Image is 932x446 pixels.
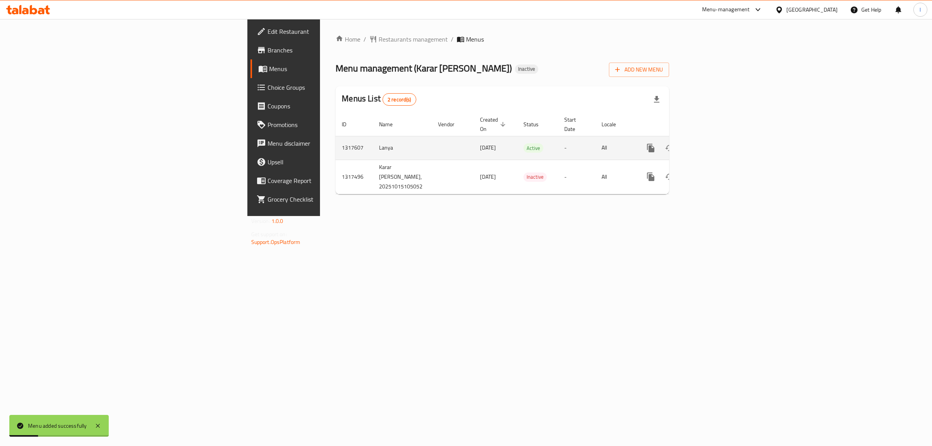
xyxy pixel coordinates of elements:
div: Export file [647,90,666,109]
div: Inactive [523,172,547,182]
div: Menu-management [702,5,750,14]
span: Promotions [268,120,397,129]
li: / [451,35,454,44]
a: Grocery Checklist [250,190,403,209]
a: Coupons [250,97,403,115]
td: - [558,160,595,194]
span: Branches [268,45,397,55]
button: Add New Menu [609,63,669,77]
span: Restaurants management [379,35,448,44]
span: Version: [251,216,270,226]
span: Inactive [515,66,538,72]
a: Restaurants management [369,35,448,44]
span: Get support on: [251,229,287,239]
a: Support.OpsPlatform [251,237,301,247]
div: Menu added successfully [28,422,87,430]
span: Grocery Checklist [268,195,397,204]
span: Choice Groups [268,83,397,92]
span: Locale [602,120,626,129]
span: Upsell [268,157,397,167]
h2: Menus List [342,93,416,106]
div: Inactive [515,64,538,74]
span: ID [342,120,356,129]
div: Active [523,143,543,153]
span: Status [523,120,549,129]
button: Change Status [660,139,679,157]
a: Branches [250,41,403,59]
a: Choice Groups [250,78,403,97]
a: Promotions [250,115,403,134]
span: Coupons [268,101,397,111]
td: All [595,160,635,194]
span: Menus [466,35,484,44]
span: Edit Restaurant [268,27,397,36]
span: Add New Menu [615,65,663,75]
span: Active [523,144,543,153]
table: enhanced table [336,113,722,194]
button: Change Status [660,167,679,186]
button: more [642,139,660,157]
a: Coverage Report [250,171,403,190]
span: 1.0.0 [271,216,283,226]
a: Menu disclaimer [250,134,403,153]
button: more [642,167,660,186]
span: Coverage Report [268,176,397,185]
nav: breadcrumb [336,35,669,44]
span: Name [379,120,403,129]
span: l [920,5,921,14]
div: [GEOGRAPHIC_DATA] [786,5,838,14]
span: [DATE] [480,172,496,182]
a: Edit Restaurant [250,22,403,41]
td: All [595,136,635,160]
span: Menu management ( Karar [PERSON_NAME] ) [336,59,512,77]
th: Actions [635,113,722,136]
span: Created On [480,115,508,134]
span: Inactive [523,172,547,181]
a: Menus [250,59,403,78]
td: - [558,136,595,160]
span: 2 record(s) [383,96,416,103]
a: Upsell [250,153,403,171]
span: Vendor [438,120,464,129]
span: Menus [269,64,397,73]
span: Start Date [564,115,586,134]
div: Total records count [383,93,416,106]
span: [DATE] [480,143,496,153]
span: Menu disclaimer [268,139,397,148]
